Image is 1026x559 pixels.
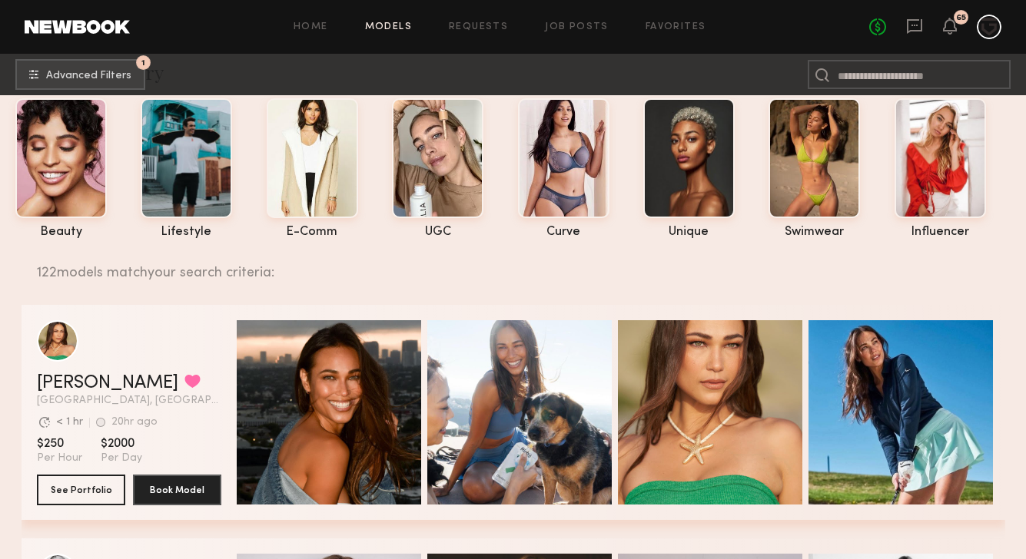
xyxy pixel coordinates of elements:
a: Favorites [646,22,706,32]
span: $250 [37,436,82,451]
span: $2000 [101,436,142,451]
span: [GEOGRAPHIC_DATA], [GEOGRAPHIC_DATA] [37,395,221,406]
span: Per Day [101,451,142,465]
button: 1Advanced Filters [15,59,145,90]
div: 65 [956,14,966,22]
a: Models [365,22,412,32]
a: Job Posts [545,22,609,32]
span: Advanced Filters [46,71,131,81]
div: 122 models match your search criteria: [37,248,993,280]
span: 1 [141,59,145,66]
div: < 1 hr [56,417,83,428]
button: See Portfolio [37,475,125,505]
div: UGC [392,226,483,239]
div: influencer [895,226,986,239]
div: 20hr ago [111,417,158,428]
div: curve [518,226,609,239]
div: lifestyle [141,226,232,239]
span: Per Hour [37,451,82,465]
a: Home [294,22,328,32]
button: Book Model [133,475,221,505]
div: e-comm [267,226,358,239]
a: [PERSON_NAME] [37,374,178,392]
div: swimwear [769,226,860,239]
div: beauty [15,226,107,239]
div: unique [643,226,735,239]
a: Requests [449,22,508,32]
